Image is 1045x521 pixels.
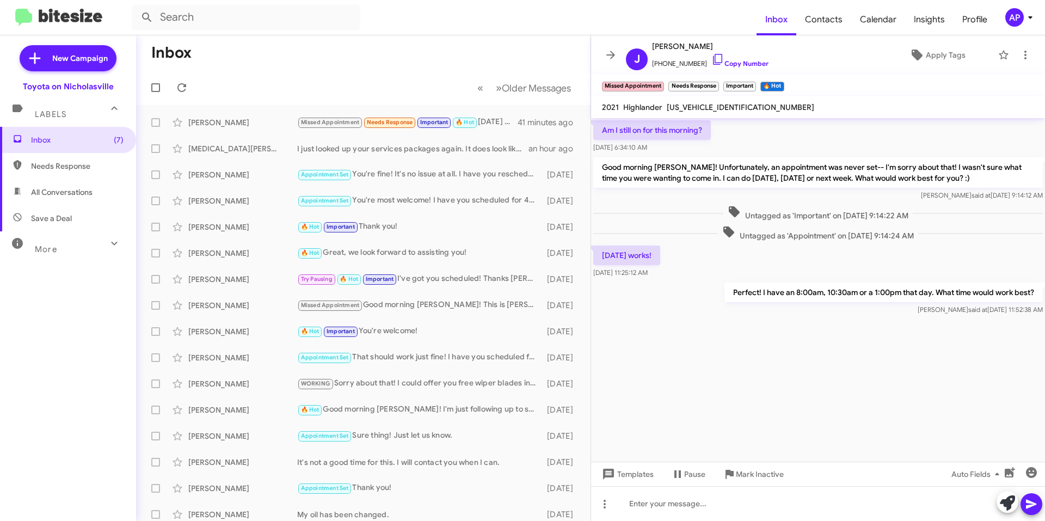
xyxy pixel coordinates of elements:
[496,81,502,95] span: »
[188,378,297,389] div: [PERSON_NAME]
[736,464,784,484] span: Mark Inactive
[297,430,542,442] div: Sure thing! Just let us know.
[921,191,1043,199] span: [PERSON_NAME] [DATE] 9:14:12 AM
[188,509,297,520] div: [PERSON_NAME]
[634,51,640,68] span: J
[297,351,542,364] div: That should work just fine! I have you scheduled for 8:00 AM - [DATE]. Let me know if you need an...
[972,191,991,199] span: said at
[297,220,542,233] div: Thank you!
[471,77,577,99] nav: Page navigation example
[301,302,360,309] span: Missed Appointment
[1005,8,1024,27] div: AP
[52,53,108,64] span: New Campaign
[23,81,114,92] div: Toyota on Nicholasville
[151,44,192,62] h1: Inbox
[297,325,542,338] div: You're welcome!
[188,117,297,128] div: [PERSON_NAME]
[623,102,662,112] span: Highlander
[301,432,349,439] span: Appointment Set
[602,82,664,91] small: Missed Appointment
[593,157,1043,188] p: Good morning [PERSON_NAME]! Unfortunately, an appointment was never set-- I'm sorry about that! I...
[301,328,319,335] span: 🔥 Hot
[31,187,93,198] span: All Conversations
[477,81,483,95] span: «
[297,143,528,154] div: I just looked up your services packages again. It does look like you have used al of your free To...
[542,509,582,520] div: [DATE]
[724,283,1043,302] p: Perfect! I have an 8:00am, 10:30am or a 1:00pm that day. What time would work best?
[301,380,330,387] span: WORKING
[542,404,582,415] div: [DATE]
[905,4,954,35] a: Insights
[188,404,297,415] div: [PERSON_NAME]
[31,213,72,224] span: Save a Deal
[301,354,349,361] span: Appointment Set
[652,53,769,69] span: [PHONE_NUMBER]
[31,134,124,145] span: Inbox
[951,464,1004,484] span: Auto Fields
[420,119,448,126] span: Important
[542,222,582,232] div: [DATE]
[301,197,349,204] span: Appointment Set
[301,406,319,413] span: 🔥 Hot
[602,102,619,112] span: 2021
[542,352,582,363] div: [DATE]
[456,119,474,126] span: 🔥 Hot
[718,225,918,241] span: Untagged as 'Appointment' on [DATE] 9:14:24 AM
[188,274,297,285] div: [PERSON_NAME]
[31,161,124,171] span: Needs Response
[188,195,297,206] div: [PERSON_NAME]
[968,305,987,314] span: said at
[711,59,769,68] a: Copy Number
[297,377,542,390] div: Sorry about that! I could offer you free wiper blades instead if you'd like to do that? :)
[723,205,913,221] span: Untagged as 'Important' on [DATE] 9:14:22 AM
[301,485,349,492] span: Appointment Set
[297,403,542,416] div: Good morning [PERSON_NAME]! I'm just following up to see if you'd like to schedule.
[542,378,582,389] div: [DATE]
[301,223,319,230] span: 🔥 Hot
[297,299,542,311] div: Good morning [PERSON_NAME]! This is [PERSON_NAME] with Toyota on Nicholasville. I'm just followin...
[366,275,394,283] span: Important
[667,102,814,112] span: [US_VEHICLE_IDENTIFICATION_NUMBER]
[301,275,333,283] span: Try Pausing
[760,82,784,91] small: 🔥 Hot
[668,82,718,91] small: Needs Response
[297,247,542,259] div: Great, we look forward to assisting you!
[297,457,542,468] div: It's not a good time for this. I will contact you when I can.
[35,109,66,119] span: Labels
[188,169,297,180] div: [PERSON_NAME]
[954,4,996,35] a: Profile
[301,249,319,256] span: 🔥 Hot
[502,82,571,94] span: Older Messages
[489,77,577,99] button: Next
[188,300,297,311] div: [PERSON_NAME]
[297,116,518,128] div: [DATE] works!
[188,431,297,442] div: [PERSON_NAME]
[593,120,711,140] p: Am I still on for this morning?
[542,326,582,337] div: [DATE]
[593,246,660,265] p: [DATE] works!
[188,143,297,154] div: [MEDICAL_DATA][PERSON_NAME]
[591,464,662,484] button: Templates
[327,223,355,230] span: Important
[188,222,297,232] div: [PERSON_NAME]
[35,244,57,254] span: More
[188,248,297,259] div: [PERSON_NAME]
[542,431,582,442] div: [DATE]
[188,326,297,337] div: [PERSON_NAME]
[542,457,582,468] div: [DATE]
[652,40,769,53] span: [PERSON_NAME]
[918,305,1043,314] span: [PERSON_NAME] [DATE] 11:52:38 AM
[684,464,705,484] span: Pause
[926,45,966,65] span: Apply Tags
[542,248,582,259] div: [DATE]
[542,169,582,180] div: [DATE]
[132,4,360,30] input: Search
[188,483,297,494] div: [PERSON_NAME]
[593,143,647,151] span: [DATE] 6:34:10 AM
[714,464,792,484] button: Mark Inactive
[851,4,905,35] a: Calendar
[518,117,582,128] div: 41 minutes ago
